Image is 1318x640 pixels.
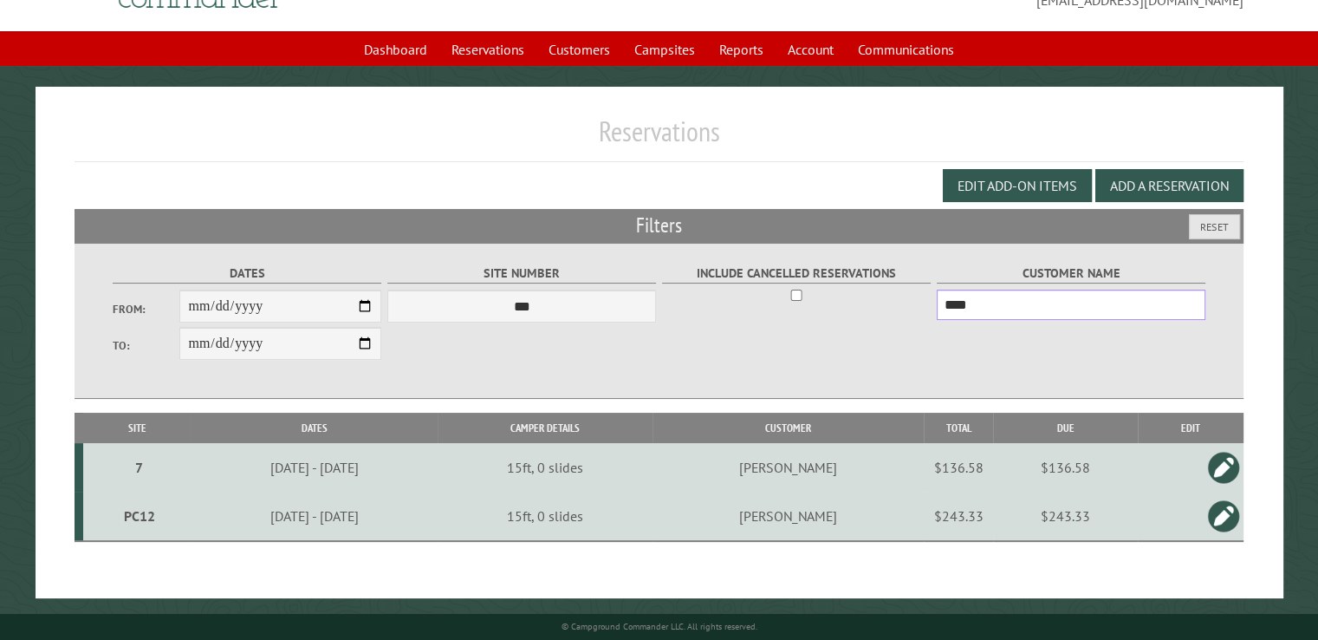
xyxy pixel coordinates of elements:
h2: Filters [75,209,1243,242]
td: [PERSON_NAME] [653,443,925,492]
td: $136.58 [993,443,1138,492]
th: Due [993,413,1138,443]
a: Account [777,33,844,66]
a: Reports [709,33,774,66]
label: Site Number [387,264,657,284]
td: [PERSON_NAME] [653,492,925,541]
label: Include Cancelled Reservations [662,264,932,284]
td: 15ft, 0 slides [438,443,653,492]
label: To: [113,337,180,354]
td: $243.33 [924,492,993,541]
label: Dates [113,264,382,284]
label: Customer Name [937,264,1206,284]
a: Campsites [624,33,705,66]
h1: Reservations [75,114,1243,162]
button: Add a Reservation [1095,169,1243,202]
th: Total [924,413,993,443]
th: Camper Details [438,413,653,443]
th: Dates [191,413,438,443]
button: Reset [1189,214,1240,239]
th: Customer [653,413,925,443]
div: PC12 [90,507,188,525]
button: Edit Add-on Items [943,169,1092,202]
a: Customers [538,33,620,66]
small: © Campground Commander LLC. All rights reserved. [562,621,757,632]
a: Communications [847,33,964,66]
div: [DATE] - [DATE] [193,507,434,525]
td: $243.33 [993,492,1138,541]
a: Reservations [441,33,535,66]
td: 15ft, 0 slides [438,492,653,541]
div: 7 [90,459,188,476]
th: Site [83,413,191,443]
label: From: [113,301,180,317]
th: Edit [1138,413,1243,443]
td: $136.58 [924,443,993,492]
a: Dashboard [354,33,438,66]
div: [DATE] - [DATE] [193,459,434,476]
